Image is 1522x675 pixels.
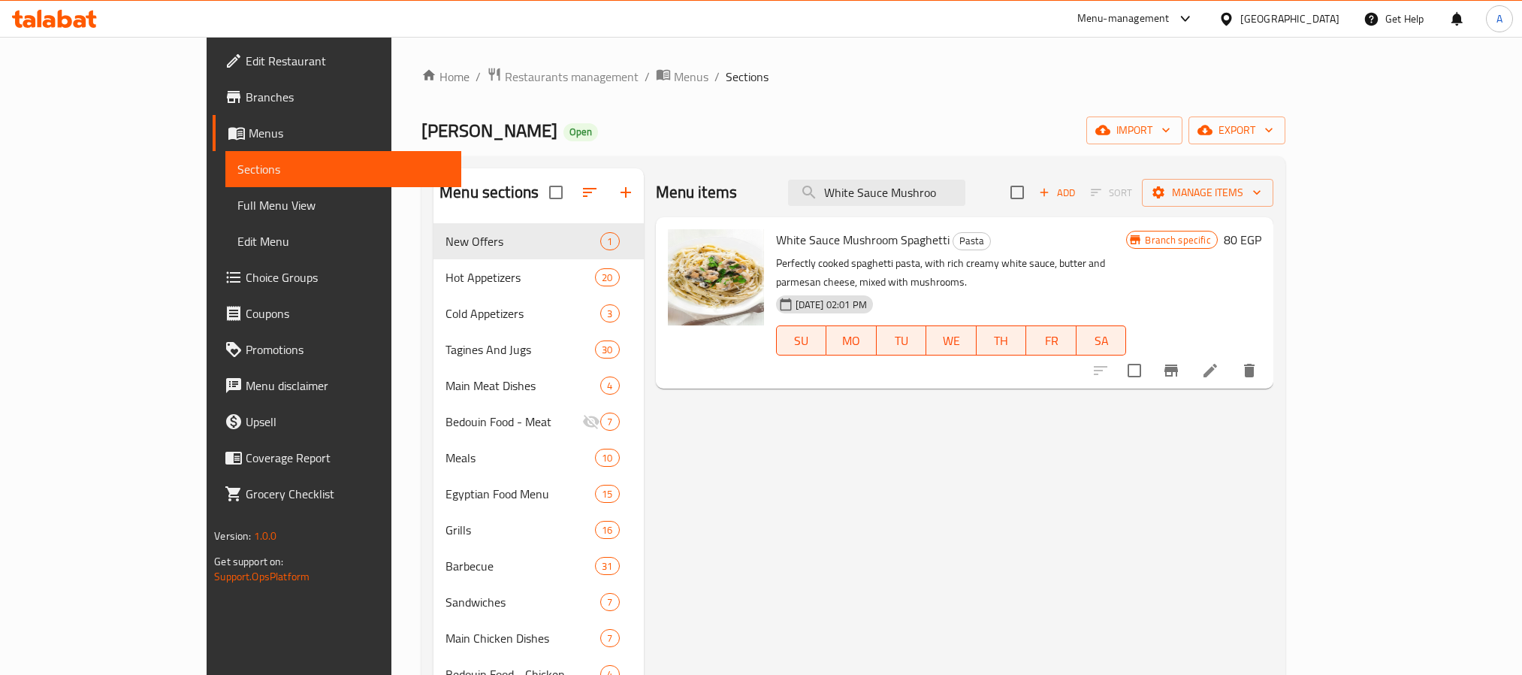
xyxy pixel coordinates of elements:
li: / [645,68,650,86]
div: items [600,413,619,431]
button: SA [1077,325,1127,356]
span: SU [783,330,820,352]
button: TU [877,325,927,356]
span: Promotions [246,341,448,359]
span: WE [932,330,971,352]
div: Hot Appetizers20 [433,259,643,295]
span: Grocery Checklist [246,485,448,503]
h2: Menu items [656,181,738,204]
span: Sections [726,68,769,86]
span: Sort sections [572,174,608,210]
div: Sandwiches7 [433,584,643,620]
span: Branches [246,88,448,106]
div: Barbecue31 [433,548,643,584]
div: items [595,341,619,359]
span: Select to update [1119,355,1150,386]
div: Cold Appetizers [445,304,600,322]
span: Coupons [246,304,448,322]
h6: 80 EGP [1224,229,1261,250]
div: Meals10 [433,440,643,476]
a: Coupons [213,295,461,331]
div: items [600,377,619,395]
span: [PERSON_NAME] [421,114,557,147]
div: items [600,593,619,611]
div: Main Meat Dishes [445,377,600,395]
button: MO [826,325,877,356]
span: Upsell [246,413,448,431]
img: White Sauce Mushroom Spaghetti [668,229,764,325]
button: delete [1231,353,1267,389]
span: FR [1032,330,1071,352]
span: 1.0.0 [254,526,277,546]
a: Grocery Checklist [213,476,461,512]
div: Main Meat Dishes4 [433,368,643,404]
span: 7 [601,631,618,646]
div: items [595,449,619,467]
li: / [476,68,481,86]
button: Add [1033,181,1081,204]
span: Barbecue [445,557,595,575]
span: Sandwiches [445,593,600,611]
span: Edit Restaurant [246,52,448,70]
span: Meals [445,449,595,467]
span: 4 [601,379,618,393]
span: Branch specific [1139,233,1216,247]
span: export [1200,121,1273,140]
a: Menus [213,115,461,151]
span: Add item [1033,181,1081,204]
a: Menu disclaimer [213,368,461,404]
div: New Offers1 [433,223,643,259]
span: 1 [601,235,618,249]
a: Full Menu View [225,187,461,223]
span: Full Menu View [237,196,448,214]
span: Tagines And Jugs [445,341,595,359]
div: Egyptian Food Menu15 [433,476,643,512]
span: Sections [237,160,448,178]
span: Coverage Report [246,449,448,467]
span: Select section first [1081,181,1142,204]
a: Promotions [213,331,461,368]
span: TH [983,330,1021,352]
button: SU [776,325,826,356]
div: Egyptian Food Menu [445,485,595,503]
span: 7 [601,595,618,610]
a: Menus [656,67,708,86]
nav: breadcrumb [421,67,1285,86]
a: Edit menu item [1201,362,1219,380]
div: Menu-management [1077,10,1170,28]
div: Pasta [953,232,991,250]
div: items [600,232,619,250]
h2: Menu sections [439,181,539,204]
p: Perfectly cooked spaghetti pasta, with rich creamy white sauce, butter and parmesan cheese, mixed... [776,254,1127,292]
button: TH [977,325,1027,356]
div: Grills16 [433,512,643,548]
span: Bedouin Food - Meat [445,413,582,431]
span: SA [1083,330,1121,352]
span: 16 [596,523,618,537]
span: Menus [249,124,448,142]
div: Cold Appetizers3 [433,295,643,331]
svg: Inactive section [582,413,600,431]
span: 7 [601,415,618,429]
span: White Sauce Mushroom Spaghetti [776,229,950,251]
button: Add section [608,174,644,210]
span: Choice Groups [246,268,448,286]
span: Manage items [1154,183,1261,202]
div: New Offers [445,232,600,250]
div: items [595,521,619,539]
span: Restaurants management [505,68,639,86]
button: export [1188,117,1285,144]
span: Menus [674,68,708,86]
span: Hot Appetizers [445,268,595,286]
input: search [788,180,965,206]
button: WE [926,325,977,356]
span: [DATE] 02:01 PM [790,298,873,312]
button: FR [1026,325,1077,356]
a: Upsell [213,404,461,440]
span: Main Chicken Dishes [445,629,600,647]
span: TU [883,330,921,352]
button: import [1086,117,1182,144]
